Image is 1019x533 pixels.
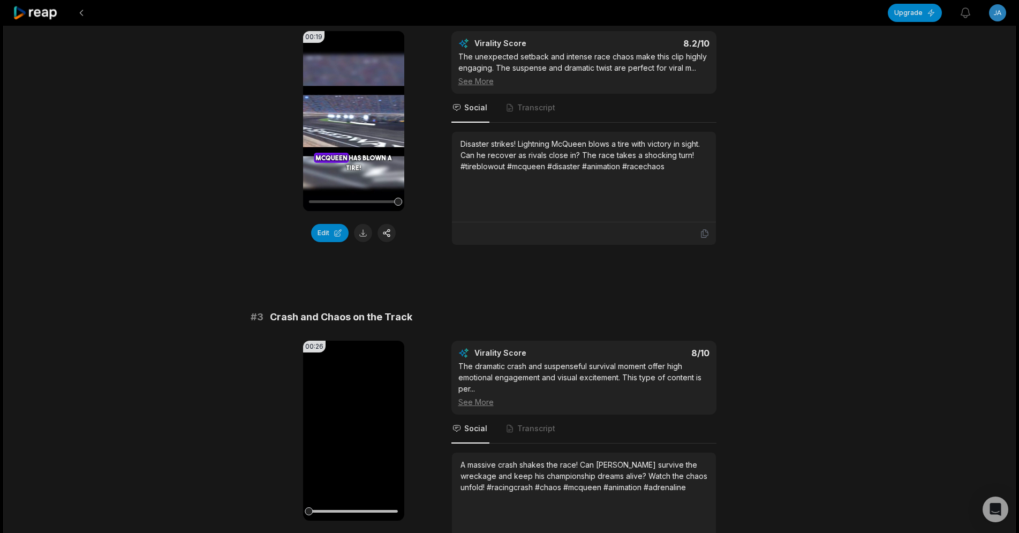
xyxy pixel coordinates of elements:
div: Virality Score [474,38,590,49]
span: Crash and Chaos on the Track [270,310,412,325]
div: Disaster strikes! Lightning McQueen blows a tire with victory in sight. Can he recover as rivals ... [461,138,707,172]
span: Transcript [517,423,555,434]
span: Transcript [517,102,555,113]
button: Upgrade [888,4,942,22]
div: A massive crash shakes the race! Can [PERSON_NAME] survive the wreckage and keep his championship... [461,459,707,493]
div: 8 /10 [594,348,709,358]
span: Social [464,423,487,434]
div: See More [458,76,709,87]
div: 8.2 /10 [594,38,709,49]
button: Edit [311,224,349,242]
video: Your browser does not support mp4 format. [303,341,404,521]
div: Virality Score [474,348,590,358]
div: Open Intercom Messenger [983,497,1008,522]
span: Social [464,102,487,113]
nav: Tabs [451,415,716,444]
nav: Tabs [451,94,716,123]
span: # 3 [251,310,263,325]
div: The unexpected setback and intense race chaos make this clip highly engaging. The suspense and dr... [458,51,709,87]
div: See More [458,396,709,408]
div: The dramatic crash and suspenseful survival moment offer high emotional engagement and visual exc... [458,361,709,408]
video: Your browser does not support mp4 format. [303,31,404,211]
